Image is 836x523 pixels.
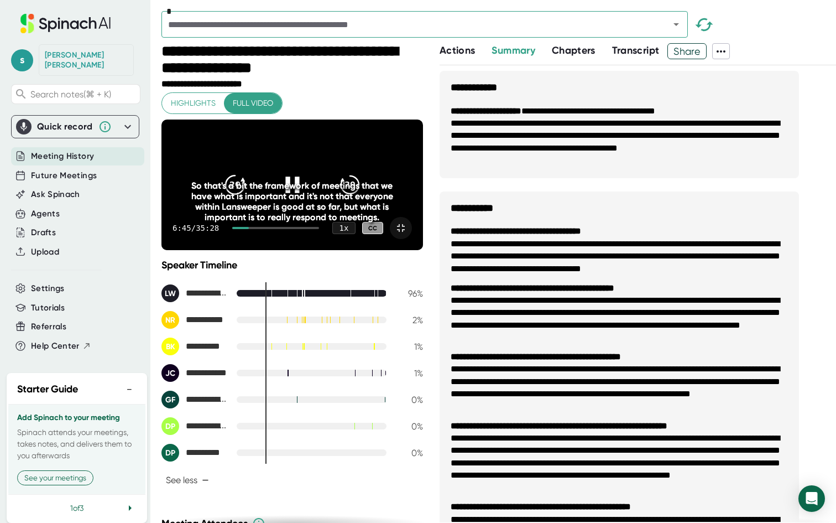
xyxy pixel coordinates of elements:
[668,42,706,61] span: Share
[31,188,80,201] button: Ask Spinach
[440,43,475,58] button: Actions
[161,391,179,408] div: GF
[395,288,423,299] div: 96 %
[395,395,423,405] div: 0 %
[31,340,91,353] button: Help Center
[492,44,535,56] span: Summary
[70,504,83,512] span: 1 of 3
[161,470,213,490] button: See less−
[492,43,535,58] button: Summary
[612,44,660,56] span: Transcript
[31,340,80,353] span: Help Center
[37,121,93,132] div: Quick record
[552,44,595,56] span: Chapters
[667,43,707,59] button: Share
[31,246,59,258] button: Upload
[395,421,423,432] div: 0 %
[395,315,423,325] div: 2 %
[161,259,423,271] div: Speaker Timeline
[31,282,65,295] button: Settings
[395,448,423,458] div: 0 %
[17,427,137,462] p: Spinach attends your meetings, takes notes, and delivers them to you afterwards
[161,417,179,435] div: DP
[30,89,111,100] span: Search notes (⌘ + K)
[31,150,94,163] button: Meeting History
[798,485,825,512] div: Open Intercom Messenger
[162,93,224,113] button: Highlights
[202,476,209,485] span: −
[171,96,216,110] span: Highlights
[17,470,93,485] button: See your meetings
[161,311,179,329] div: NR
[17,413,137,422] h3: Add Spinach to your meeting
[161,311,228,329] div: Nate Rupsis
[31,320,66,333] button: Referrals
[161,444,179,462] div: DP
[31,208,60,220] button: Agents
[161,364,179,382] div: JC
[362,222,383,235] div: CC
[16,116,134,138] div: Quick record
[233,96,273,110] span: Full video
[668,17,684,32] button: Open
[395,368,423,379] div: 1 %
[31,169,97,182] button: Future Meetings
[552,43,595,58] button: Chapters
[31,302,65,314] button: Tutorials
[161,364,228,382] div: Jordan Cason
[161,417,228,435] div: David Pekarek
[161,284,228,302] div: Liesbeth Waterschoot
[440,44,475,56] span: Actions
[31,226,56,239] button: Drafts
[161,284,179,302] div: LW
[395,341,423,352] div: 1 %
[161,444,228,462] div: Danny Peck
[224,93,282,113] button: Full video
[122,381,137,397] button: −
[161,391,228,408] div: Gabriel Ferguson
[332,222,356,234] div: 1 x
[11,49,33,71] span: s
[173,224,219,232] div: 6:45 / 35:28
[161,338,179,355] div: BK
[187,180,396,222] div: So that's a bit the framework of meetings that we have what is important and it's not that everyo...
[161,338,228,355] div: Ben Kimock
[17,382,78,397] h2: Starter Guide
[612,43,660,58] button: Transcript
[45,50,128,70] div: Shelley Donaldson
